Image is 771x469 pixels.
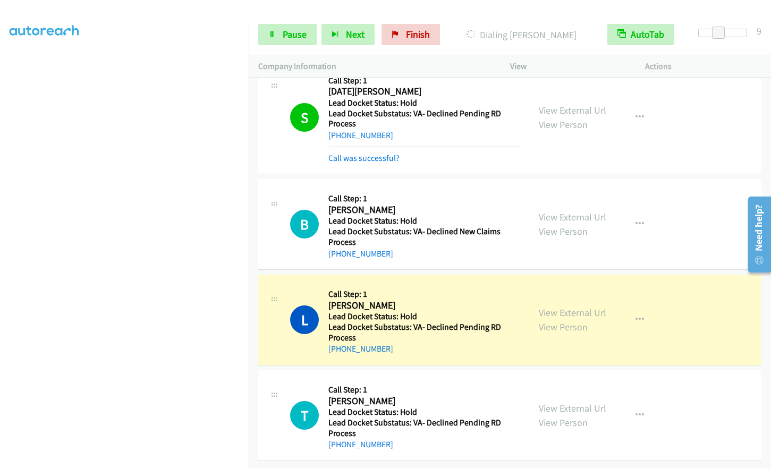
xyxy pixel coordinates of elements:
[382,24,440,45] a: Finish
[328,439,393,449] a: [PHONE_NUMBER]
[290,401,319,430] div: The call is yet to be attempted
[539,402,606,414] a: View External Url
[328,344,393,354] a: [PHONE_NUMBER]
[290,103,319,132] h1: S
[328,216,520,226] h5: Lead Docket Status: Hold
[539,225,588,237] a: View Person
[328,249,393,259] a: [PHONE_NUMBER]
[328,385,520,395] h5: Call Step: 1
[539,211,606,223] a: View External Url
[328,204,520,216] h2: [PERSON_NAME]
[539,104,606,116] a: View External Url
[539,118,588,131] a: View Person
[757,24,761,38] div: 9
[539,321,588,333] a: View Person
[328,86,520,98] h2: [DATE][PERSON_NAME]
[510,60,626,73] p: View
[328,407,520,417] h5: Lead Docket Status: Hold
[258,60,491,73] p: Company Information
[645,60,761,73] p: Actions
[406,28,430,40] span: Finish
[328,311,520,322] h5: Lead Docket Status: Hold
[321,24,375,45] button: Next
[328,395,520,407] h2: [PERSON_NAME]
[328,300,520,312] h2: [PERSON_NAME]
[328,417,520,438] h5: Lead Docket Substatus: VA- Declined Pending RD Process
[454,28,588,42] p: Dialing [PERSON_NAME]
[328,322,520,343] h5: Lead Docket Substatus: VA- Declined Pending RD Process
[328,98,520,108] h5: Lead Docket Status: Hold
[290,305,319,334] h1: L
[328,226,520,247] h5: Lead Docket Substatus: VA- Declined New Claims Process
[539,306,606,319] a: View External Url
[258,24,317,45] a: Pause
[607,24,674,45] button: AutoTab
[539,416,588,429] a: View Person
[328,153,400,163] a: Call was successful?
[328,289,520,300] h5: Call Step: 1
[290,210,319,238] h1: B
[346,28,365,40] span: Next
[328,108,520,129] h5: Lead Docket Substatus: VA- Declined Pending RD Process
[283,28,307,40] span: Pause
[328,75,520,86] h5: Call Step: 1
[328,193,520,204] h5: Call Step: 1
[328,130,393,140] a: [PHONE_NUMBER]
[290,401,319,430] h1: T
[740,192,771,277] iframe: Resource Center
